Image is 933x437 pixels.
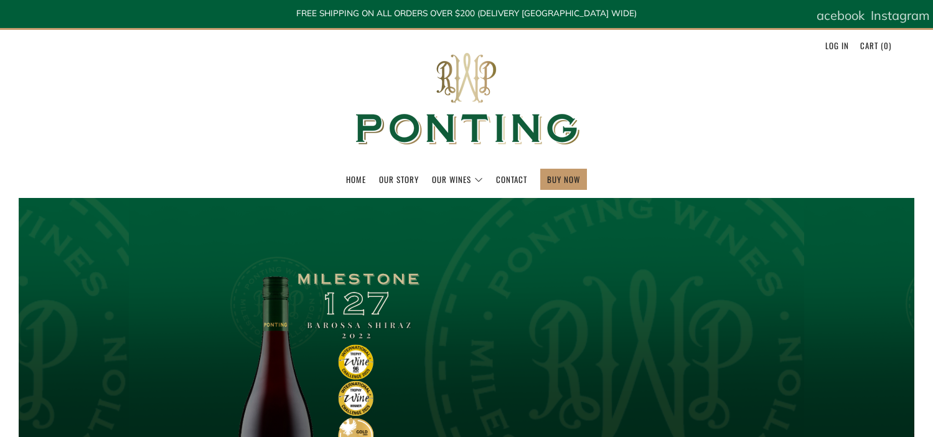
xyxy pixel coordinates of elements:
span: Instagram [871,7,930,23]
a: Log in [825,35,849,55]
a: BUY NOW [547,169,580,189]
a: Our Wines [432,169,483,189]
span: Facebook [810,7,865,23]
a: Our Story [379,169,419,189]
img: Ponting Wines [342,30,591,169]
a: Contact [496,169,527,189]
a: Home [346,169,366,189]
span: 0 [884,39,889,52]
a: Facebook [810,3,865,28]
a: Cart (0) [860,35,891,55]
a: Instagram [871,3,930,28]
